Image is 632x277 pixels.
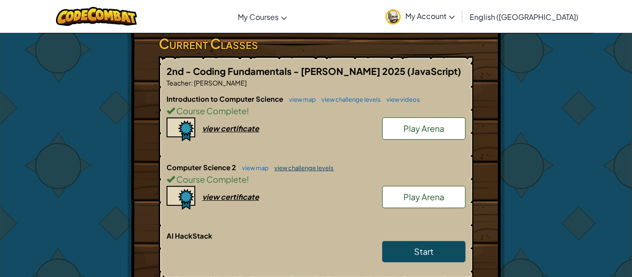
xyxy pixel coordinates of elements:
[202,192,259,202] div: view certificate
[247,174,249,185] span: !
[403,191,444,202] span: Play Arena
[382,241,465,262] a: Start
[191,79,193,87] span: :
[237,164,269,172] a: view map
[159,33,473,54] h3: Current Classes
[193,79,247,87] span: [PERSON_NAME]
[317,96,381,103] a: view challenge levels
[167,231,212,240] span: AI HackStack
[285,96,316,103] a: view map
[167,94,285,103] span: Introduction to Computer Science
[403,123,444,134] span: Play Arena
[247,105,249,116] span: !
[414,246,434,257] span: Start
[238,12,279,22] span: My Courses
[202,123,259,133] div: view certificate
[382,96,420,103] a: view videos
[167,163,237,172] span: Computer Science 2
[381,2,459,31] a: My Account
[167,123,259,133] a: view certificate
[405,11,455,21] span: My Account
[270,164,334,172] a: view challenge levels
[167,65,407,77] span: 2nd - Coding Fundamentals - [PERSON_NAME] 2025
[470,12,578,22] span: English ([GEOGRAPHIC_DATA])
[167,192,259,202] a: view certificate
[385,9,401,25] img: avatar
[167,117,195,142] img: certificate-icon.png
[175,105,247,116] span: Course Complete
[175,174,247,185] span: Course Complete
[233,4,291,29] a: My Courses
[465,4,583,29] a: English ([GEOGRAPHIC_DATA])
[56,7,137,26] img: CodeCombat logo
[167,186,195,210] img: certificate-icon.png
[407,65,461,77] span: (JavaScript)
[167,79,191,87] span: Teacher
